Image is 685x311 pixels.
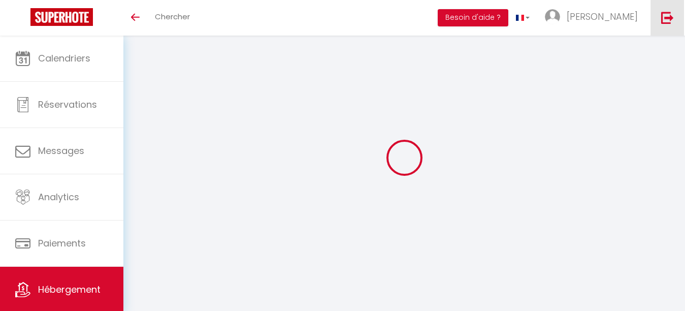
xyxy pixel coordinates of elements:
[545,9,560,24] img: ...
[38,144,84,157] span: Messages
[38,98,97,111] span: Réservations
[38,52,90,65] span: Calendriers
[38,191,79,203] span: Analytics
[155,11,190,22] span: Chercher
[661,11,674,24] img: logout
[30,8,93,26] img: Super Booking
[567,10,638,23] span: [PERSON_NAME]
[38,283,101,296] span: Hébergement
[38,237,86,250] span: Paiements
[438,9,508,26] button: Besoin d'aide ?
